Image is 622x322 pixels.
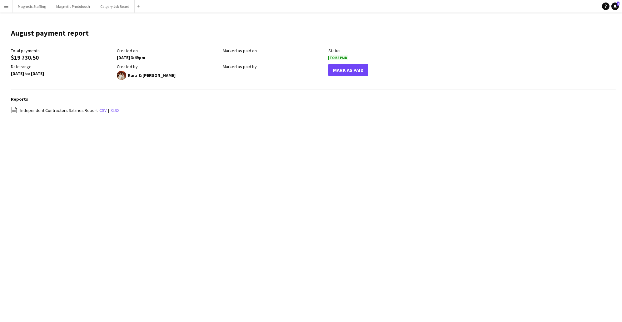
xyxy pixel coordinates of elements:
div: Created by [117,64,220,69]
a: xlsx [111,108,119,113]
div: Date range [11,64,114,69]
a: csv [99,108,107,113]
h1: August payment report [11,28,89,38]
div: $19 730.50 [11,55,114,60]
div: Marked as paid on [223,48,326,53]
button: Mark As Paid [328,64,368,76]
div: Status [328,48,431,53]
div: | [11,107,616,114]
a: 4 [611,3,619,10]
div: Created on [117,48,220,53]
span: — [223,71,226,76]
span: — [223,55,226,60]
div: [DATE] 3:49pm [117,55,220,60]
div: [DATE] to [DATE] [11,71,114,76]
button: Calgary Job Board [95,0,135,13]
h3: Reports [11,96,616,102]
span: 4 [617,2,620,6]
button: Magnetic Photobooth [51,0,95,13]
div: Marked as paid by [223,64,326,69]
span: To Be Paid [328,56,348,60]
span: Independent Contractors Salaries Report [20,108,98,113]
div: Kara & [PERSON_NAME] [117,71,220,80]
div: Total payments [11,48,114,53]
button: Magnetic Staffing [13,0,51,13]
